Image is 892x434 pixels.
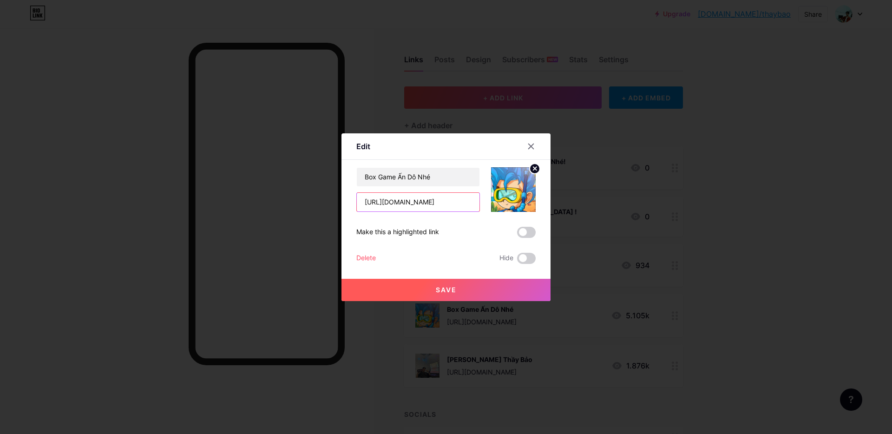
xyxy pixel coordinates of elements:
img: link_thumbnail [491,167,536,212]
button: Save [341,279,551,301]
div: Delete [356,253,376,264]
span: Save [436,286,457,294]
div: Make this a highlighted link [356,227,439,238]
span: Hide [499,253,513,264]
input: Title [357,168,479,186]
input: URL [357,193,479,211]
div: Edit [356,141,370,152]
